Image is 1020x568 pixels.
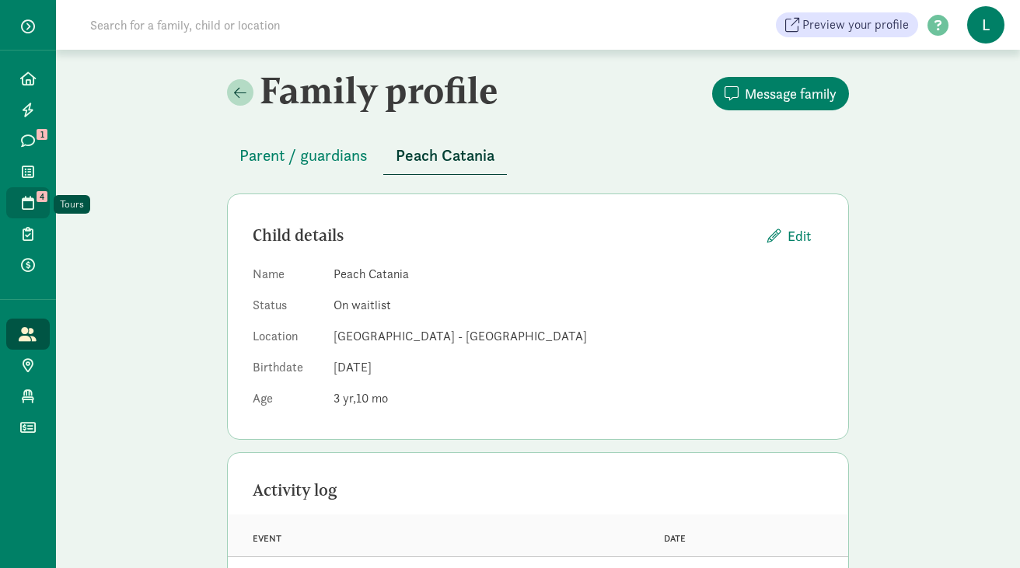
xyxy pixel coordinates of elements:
a: Peach Catania [383,147,507,165]
dd: [GEOGRAPHIC_DATA] - [GEOGRAPHIC_DATA] [334,327,823,346]
input: Search for a family, child or location [81,9,517,40]
dt: Birthdate [253,358,321,383]
h2: Family profile [227,68,535,112]
dd: Peach Catania [334,265,823,284]
a: Preview your profile [776,12,918,37]
span: 10 [356,390,388,406]
dt: Location [253,327,321,352]
button: Message family [712,77,849,110]
span: Parent / guardians [239,143,368,168]
div: Child details [253,223,755,248]
a: 1 [6,125,50,156]
a: 4 [6,187,50,218]
span: Message family [745,83,837,104]
span: [DATE] [334,359,372,375]
button: Peach Catania [383,137,507,175]
span: 4 [37,191,47,202]
span: Date [664,533,686,544]
dt: Name [253,265,321,290]
div: Tours [60,197,84,212]
dt: Age [253,389,321,414]
dt: Status [253,296,321,321]
div: Activity log [253,478,823,503]
a: Parent / guardians [227,147,380,165]
button: Parent / guardians [227,137,380,174]
span: Peach Catania [396,143,494,168]
span: L [967,6,1004,44]
button: Edit [755,219,823,253]
span: 1 [37,129,47,140]
span: Edit [788,225,811,246]
span: Preview your profile [802,16,909,34]
span: Event [253,533,281,544]
span: 3 [334,390,356,406]
dd: On waitlist [334,296,823,315]
iframe: Chat Widget [942,493,1020,568]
